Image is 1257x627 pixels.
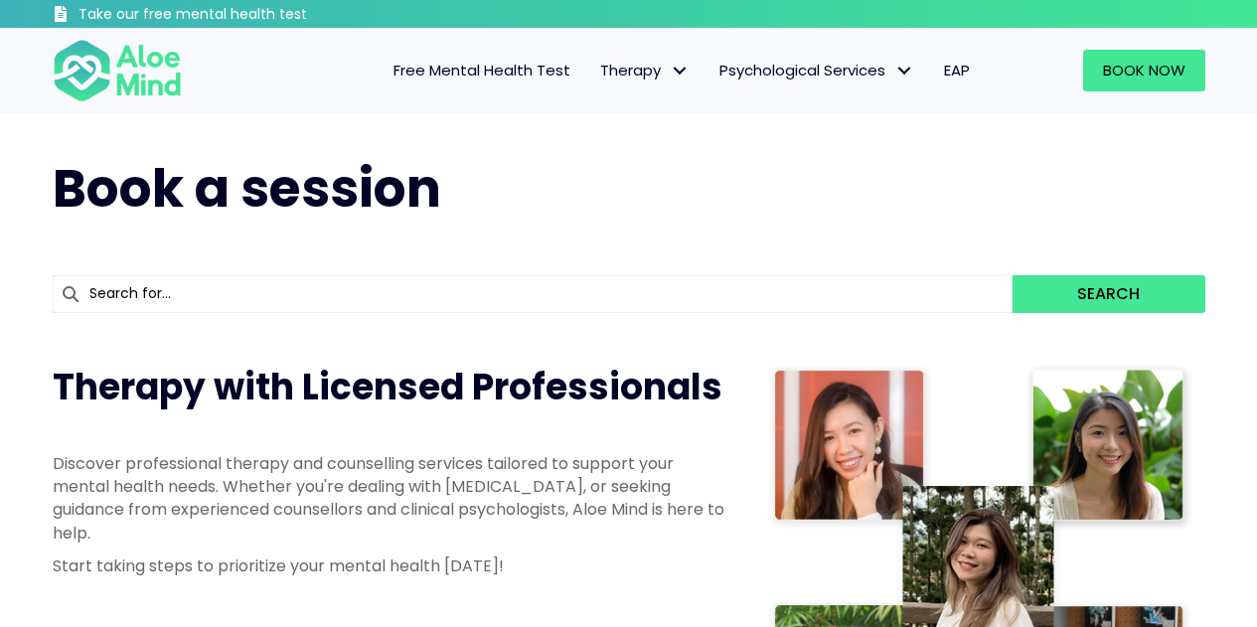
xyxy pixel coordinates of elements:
[53,362,722,412] span: Therapy with Licensed Professionals
[208,50,985,91] nav: Menu
[393,60,570,80] span: Free Mental Health Test
[705,50,929,91] a: Psychological ServicesPsychological Services: submenu
[719,60,914,80] span: Psychological Services
[585,50,705,91] a: TherapyTherapy: submenu
[600,60,690,80] span: Therapy
[929,50,985,91] a: EAP
[1013,275,1204,313] button: Search
[890,57,919,85] span: Psychological Services: submenu
[379,50,585,91] a: Free Mental Health Test
[53,452,728,545] p: Discover professional therapy and counselling services tailored to support your mental health nee...
[79,5,413,25] h3: Take our free mental health test
[1083,50,1205,91] a: Book Now
[53,152,441,225] span: Book a session
[944,60,970,80] span: EAP
[53,554,728,577] p: Start taking steps to prioritize your mental health [DATE]!
[666,57,695,85] span: Therapy: submenu
[53,38,182,103] img: Aloe mind Logo
[53,275,1014,313] input: Search for...
[53,5,413,28] a: Take our free mental health test
[1103,60,1185,80] span: Book Now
